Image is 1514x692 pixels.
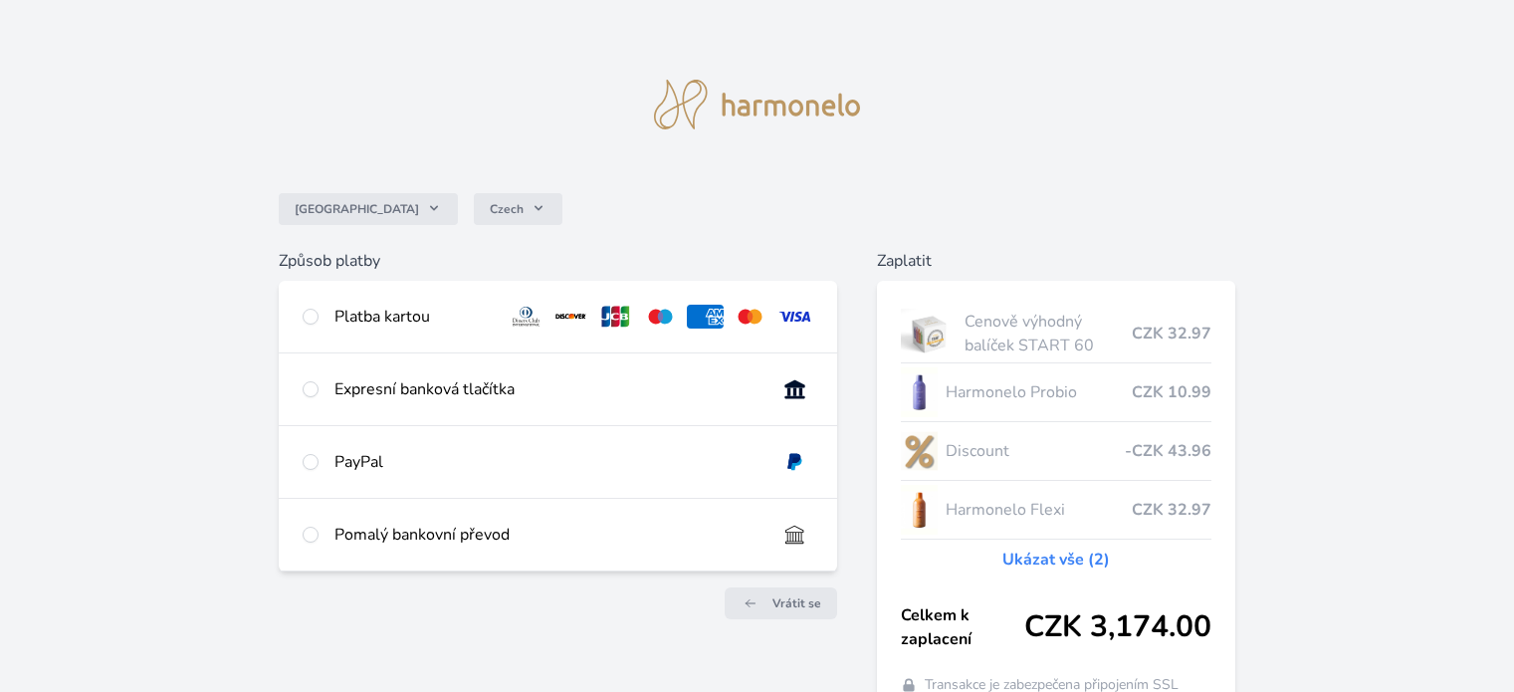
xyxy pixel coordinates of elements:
h6: Způsob platby [279,249,836,273]
span: Harmonelo Probio [946,380,1131,404]
img: CLEAN_FLEXI_se_stinem_x-hi_(1)-lo.jpg [901,485,939,535]
img: visa.svg [776,305,813,329]
img: amex.svg [687,305,724,329]
img: paypal.svg [776,450,813,474]
img: discount-lo.png [901,426,939,476]
img: discover.svg [552,305,589,329]
div: Expresní banková tlačítka [334,377,759,401]
span: Harmonelo Flexi [946,498,1131,522]
span: CZK 32.97 [1132,498,1211,522]
button: [GEOGRAPHIC_DATA] [279,193,458,225]
img: jcb.svg [597,305,634,329]
h6: Zaplatit [877,249,1235,273]
span: Celkem k zaplacení [901,603,1024,651]
img: maestro.svg [642,305,679,329]
span: -CZK 43.96 [1125,439,1211,463]
span: [GEOGRAPHIC_DATA] [295,201,419,217]
div: PayPal [334,450,759,474]
div: Pomalý bankovní převod [334,523,759,547]
a: Vrátit se [725,587,837,619]
img: CLEAN_PROBIO_se_stinem_x-lo.jpg [901,367,939,417]
img: bankTransfer_IBAN.svg [776,523,813,547]
span: Cenově výhodný balíček START 60 [965,310,1131,357]
button: Czech [474,193,562,225]
img: mc.svg [732,305,768,329]
span: Vrátit se [772,595,821,611]
span: CZK 10.99 [1132,380,1211,404]
img: logo.svg [654,80,861,129]
span: CZK 32.97 [1132,322,1211,346]
span: Czech [490,201,524,217]
div: Platba kartou [334,305,492,329]
span: Discount [946,439,1124,463]
span: CZK 3,174.00 [1024,609,1211,645]
img: diners.svg [508,305,544,329]
img: start.jpg [901,309,958,358]
img: onlineBanking_CZ.svg [776,377,813,401]
a: Ukázat vše (2) [1002,548,1110,572]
